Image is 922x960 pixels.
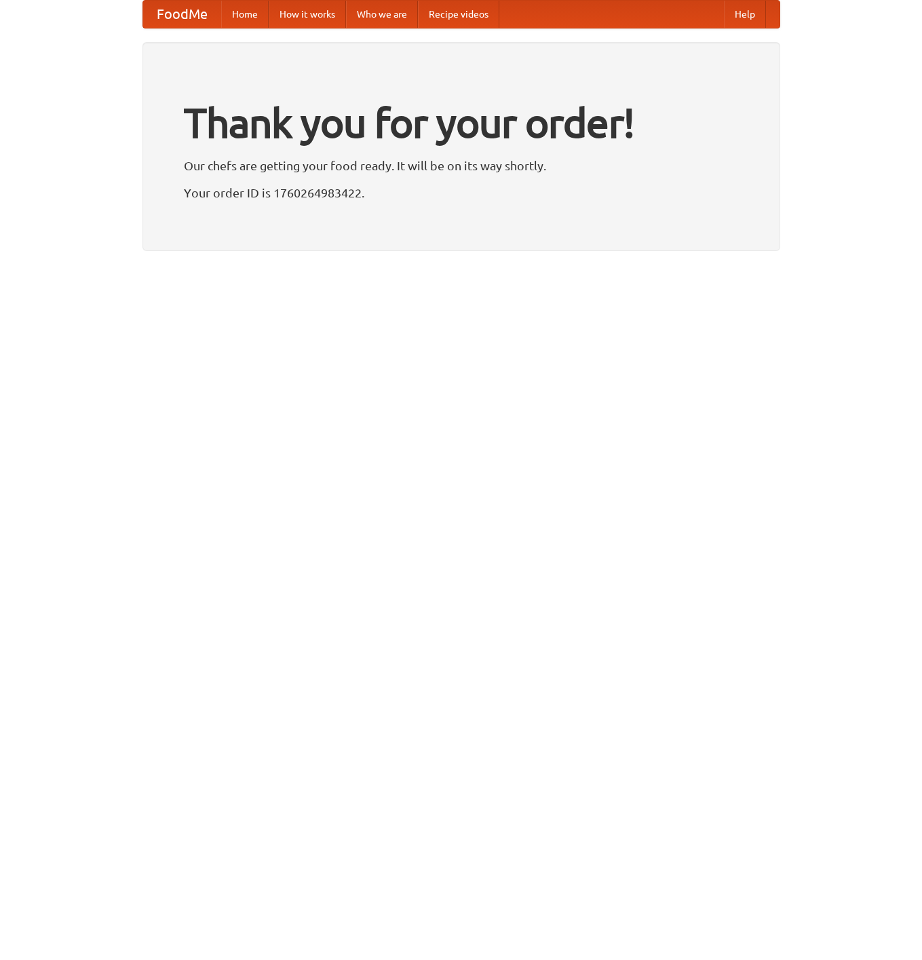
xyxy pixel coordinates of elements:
a: FoodMe [143,1,221,28]
p: Our chefs are getting your food ready. It will be on its way shortly. [184,155,739,176]
p: Your order ID is 1760264983422. [184,183,739,203]
a: Home [221,1,269,28]
a: Recipe videos [418,1,499,28]
a: Who we are [346,1,418,28]
a: How it works [269,1,346,28]
a: Help [724,1,766,28]
h1: Thank you for your order! [184,90,739,155]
